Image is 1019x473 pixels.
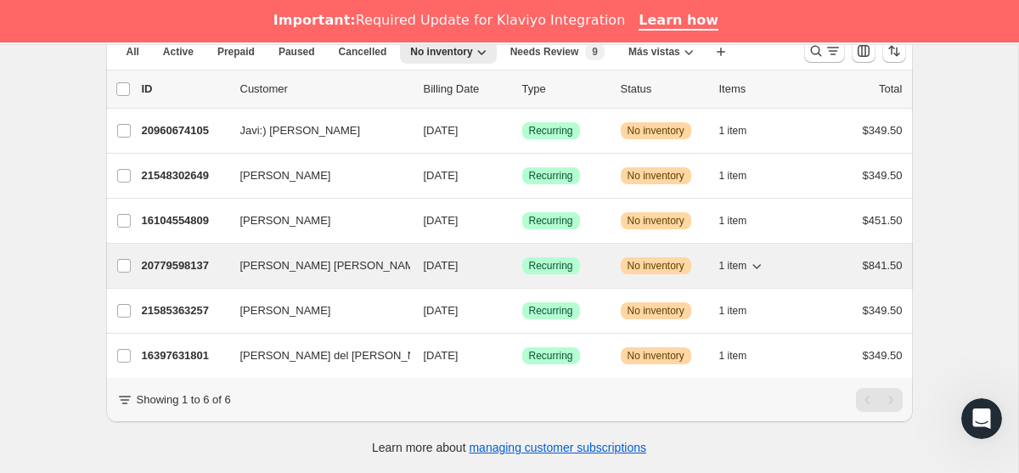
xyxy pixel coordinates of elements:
[142,81,903,98] div: IDCustomerBilling DateTypeStatusItemsTotal
[592,45,598,59] span: 9
[424,259,459,272] span: [DATE]
[469,441,646,454] a: managing customer subscriptions
[719,349,747,363] span: 1 item
[719,299,766,323] button: 1 item
[424,304,459,317] span: [DATE]
[217,45,255,59] span: Prepaid
[142,302,227,319] p: 21585363257
[142,164,903,188] div: 21548302649[PERSON_NAME][DATE]LogradoRecurringAdvertenciaNo inventory1 item$349.50
[719,169,747,183] span: 1 item
[882,39,906,63] button: Ordenar los resultados
[863,259,903,272] span: $841.50
[522,81,607,98] div: Type
[863,349,903,362] span: $349.50
[719,124,747,138] span: 1 item
[628,214,684,228] span: No inventory
[142,209,903,233] div: 16104554809[PERSON_NAME][DATE]LogradoRecurringAdvertenciaNo inventory1 item$451.50
[424,124,459,137] span: [DATE]
[863,304,903,317] span: $349.50
[339,45,387,59] span: Cancelled
[628,304,684,318] span: No inventory
[372,439,646,456] p: Learn more about
[424,81,509,98] p: Billing Date
[719,209,766,233] button: 1 item
[856,388,903,412] nav: Paginación
[961,398,1002,439] iframe: Intercom live chat
[142,257,227,274] p: 20779598137
[137,391,231,408] p: Showing 1 to 6 of 6
[230,252,400,279] button: [PERSON_NAME] [PERSON_NAME]
[240,347,537,364] span: [PERSON_NAME] del [PERSON_NAME] [PERSON_NAME]
[863,124,903,137] span: $349.50
[628,45,680,59] span: Más vistas
[230,207,400,234] button: [PERSON_NAME]
[240,212,331,229] span: [PERSON_NAME]
[621,81,706,98] p: Status
[719,119,766,143] button: 1 item
[719,259,747,273] span: 1 item
[142,167,227,184] p: 21548302649
[240,81,410,98] p: Customer
[142,299,903,323] div: 21585363257[PERSON_NAME][DATE]LogradoRecurringAdvertenciaNo inventory1 item$349.50
[240,122,361,139] span: Javi:) [PERSON_NAME]
[529,124,573,138] span: Recurring
[628,259,684,273] span: No inventory
[529,349,573,363] span: Recurring
[424,169,459,182] span: [DATE]
[142,347,227,364] p: 16397631801
[240,167,331,184] span: [PERSON_NAME]
[863,214,903,227] span: $451.50
[230,117,400,144] button: Javi:) [PERSON_NAME]
[628,124,684,138] span: No inventory
[163,45,194,59] span: Active
[240,257,425,274] span: [PERSON_NAME] [PERSON_NAME]
[879,81,902,98] p: Total
[618,40,704,64] button: Más vistas
[240,302,331,319] span: [PERSON_NAME]
[529,259,573,273] span: Recurring
[410,45,472,59] span: No inventory
[142,81,227,98] p: ID
[424,214,459,227] span: [DATE]
[852,39,875,63] button: Personalizar el orden y la visibilidad de las columnas de la tabla
[142,212,227,229] p: 16104554809
[707,40,735,64] button: Crear vista nueva
[628,349,684,363] span: No inventory
[719,344,766,368] button: 1 item
[230,342,400,369] button: [PERSON_NAME] del [PERSON_NAME] [PERSON_NAME]
[529,169,573,183] span: Recurring
[719,164,766,188] button: 1 item
[719,81,804,98] div: Items
[529,304,573,318] span: Recurring
[863,169,903,182] span: $349.50
[230,162,400,189] button: [PERSON_NAME]
[142,122,227,139] p: 20960674105
[804,39,845,63] button: Buscar y filtrar resultados
[142,119,903,143] div: 20960674105Javi:) [PERSON_NAME][DATE]LogradoRecurringAdvertenciaNo inventory1 item$349.50
[510,45,579,59] span: Needs Review
[719,254,766,278] button: 1 item
[127,45,139,59] span: All
[529,214,573,228] span: Recurring
[142,254,903,278] div: 20779598137[PERSON_NAME] [PERSON_NAME][DATE]LogradoRecurringAdvertenciaNo inventory1 item$841.50
[142,344,903,368] div: 16397631801[PERSON_NAME] del [PERSON_NAME] [PERSON_NAME][DATE]LogradoRecurringAdvertenciaNo inven...
[273,12,356,28] b: Important:
[230,297,400,324] button: [PERSON_NAME]
[273,12,625,29] div: Required Update for Klaviyo Integration
[628,169,684,183] span: No inventory
[424,349,459,362] span: [DATE]
[719,214,747,228] span: 1 item
[279,45,315,59] span: Paused
[639,12,718,31] a: Learn how
[719,304,747,318] span: 1 item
